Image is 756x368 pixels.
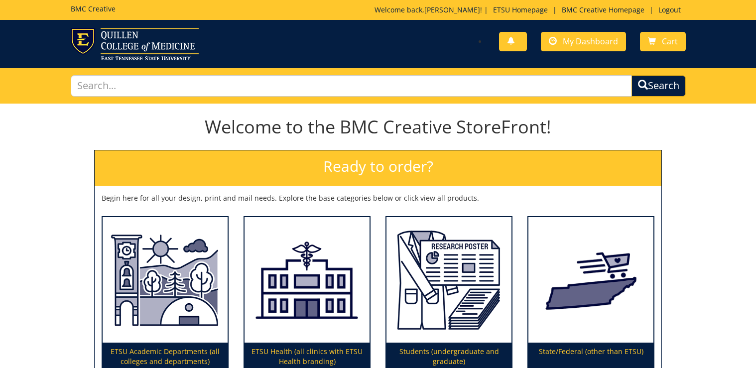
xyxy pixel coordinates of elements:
[640,32,686,51] a: Cart
[541,32,626,51] a: My Dashboard
[557,5,649,14] a: BMC Creative Homepage
[375,5,686,15] p: Welcome back, ! | | |
[94,117,662,137] h1: Welcome to the BMC Creative StoreFront!
[95,150,661,186] h2: Ready to order?
[103,217,228,343] img: ETSU Academic Departments (all colleges and departments)
[71,5,116,12] h5: BMC Creative
[631,75,686,97] button: Search
[386,217,511,343] img: Students (undergraduate and graduate)
[71,28,199,60] img: ETSU logo
[424,5,480,14] a: [PERSON_NAME]
[71,75,632,97] input: Search...
[488,5,553,14] a: ETSU Homepage
[563,36,618,47] span: My Dashboard
[662,36,678,47] span: Cart
[102,193,654,203] p: Begin here for all your design, print and mail needs. Explore the base categories below or click ...
[653,5,686,14] a: Logout
[528,217,653,343] img: State/Federal (other than ETSU)
[245,217,370,343] img: ETSU Health (all clinics with ETSU Health branding)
